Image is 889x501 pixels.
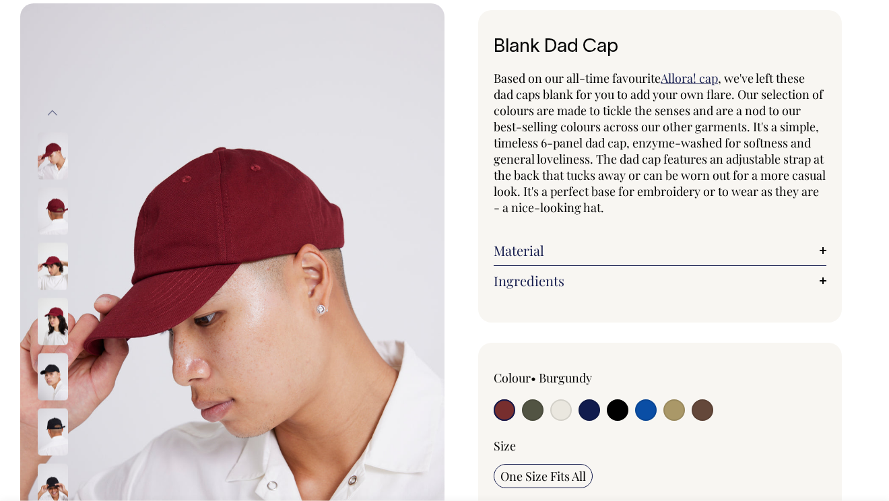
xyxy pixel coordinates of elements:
[494,70,826,215] span: , we've left these dad caps blank for you to add your own flare. Our selection of colours are mad...
[539,370,592,386] label: Burgundy
[494,464,593,488] input: One Size Fits All
[42,98,63,129] button: Previous
[38,242,68,290] img: burgundy
[494,37,826,58] h1: Blank Dad Cap
[38,408,68,455] img: black
[494,438,826,454] div: Size
[38,187,68,234] img: burgundy
[494,70,661,86] span: Based on our all-time favourite
[500,468,586,484] span: One Size Fits All
[661,70,718,86] a: Allora! cap
[494,242,826,259] a: Material
[531,370,536,386] span: •
[38,132,68,179] img: burgundy
[38,353,68,400] img: black
[494,273,826,289] a: Ingredients
[494,370,627,386] div: Colour
[38,298,68,345] img: burgundy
